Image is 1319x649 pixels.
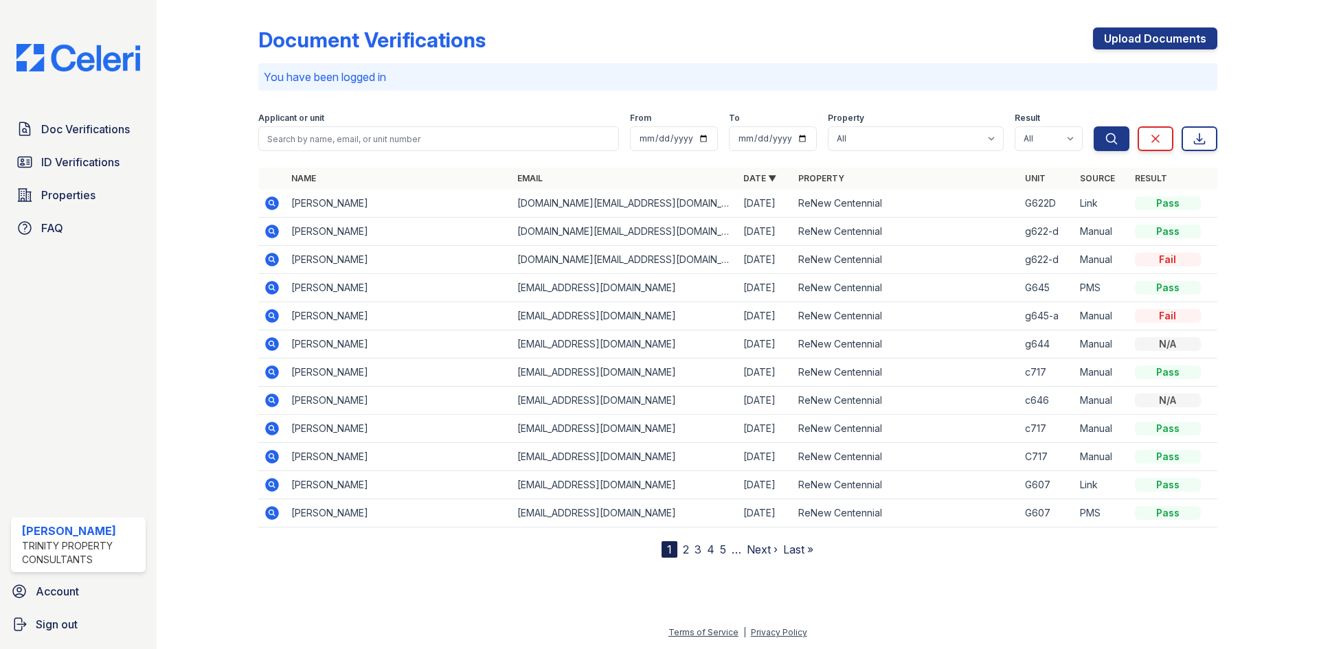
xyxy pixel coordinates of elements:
a: ID Verifications [11,148,146,176]
div: 1 [662,541,677,558]
td: [EMAIL_ADDRESS][DOMAIN_NAME] [512,471,738,499]
div: N/A [1135,394,1201,407]
td: [PERSON_NAME] [286,246,512,274]
div: Pass [1135,422,1201,435]
div: [PERSON_NAME] [22,523,140,539]
td: G607 [1019,471,1074,499]
div: Pass [1135,478,1201,492]
td: [DATE] [738,471,793,499]
td: ReNew Centennial [793,190,1019,218]
a: 3 [695,543,701,556]
div: Pass [1135,506,1201,520]
td: [DATE] [738,302,793,330]
td: [PERSON_NAME] [286,471,512,499]
td: Manual [1074,415,1129,443]
input: Search by name, email, or unit number [258,126,619,151]
a: Property [798,173,844,183]
iframe: chat widget [1261,594,1305,635]
label: Applicant or unit [258,113,324,124]
span: FAQ [41,220,63,236]
td: ReNew Centennial [793,443,1019,471]
td: [DATE] [738,274,793,302]
span: Sign out [36,616,78,633]
span: … [732,541,741,558]
a: Source [1080,173,1115,183]
td: [PERSON_NAME] [286,190,512,218]
span: Properties [41,187,95,203]
span: Doc Verifications [41,121,130,137]
td: ReNew Centennial [793,218,1019,246]
td: [PERSON_NAME] [286,274,512,302]
td: Manual [1074,218,1129,246]
td: g644 [1019,330,1074,358]
td: c646 [1019,387,1074,415]
td: Link [1074,471,1129,499]
td: ReNew Centennial [793,471,1019,499]
div: | [743,627,746,637]
td: [PERSON_NAME] [286,499,512,527]
td: G645 [1019,274,1074,302]
td: [DOMAIN_NAME][EMAIL_ADDRESS][DOMAIN_NAME] [512,246,738,274]
a: Unit [1025,173,1046,183]
a: Properties [11,181,146,209]
a: Email [517,173,543,183]
td: ReNew Centennial [793,274,1019,302]
label: From [630,113,651,124]
td: PMS [1074,274,1129,302]
td: Manual [1074,246,1129,274]
td: [EMAIL_ADDRESS][DOMAIN_NAME] [512,358,738,387]
label: To [729,113,740,124]
td: [DATE] [738,218,793,246]
div: Pass [1135,225,1201,238]
a: Name [291,173,316,183]
td: Manual [1074,330,1129,358]
td: g645-a [1019,302,1074,330]
td: [DATE] [738,499,793,527]
a: Sign out [5,611,151,638]
td: [EMAIL_ADDRESS][DOMAIN_NAME] [512,274,738,302]
a: Privacy Policy [751,627,807,637]
a: 4 [707,543,714,556]
div: Trinity Property Consultants [22,539,140,567]
td: [DATE] [738,358,793,387]
a: 5 [720,543,726,556]
a: Terms of Service [668,627,739,637]
div: Pass [1135,281,1201,295]
div: Pass [1135,196,1201,210]
span: ID Verifications [41,154,120,170]
div: Pass [1135,450,1201,464]
a: 2 [683,543,689,556]
td: [PERSON_NAME] [286,358,512,387]
img: CE_Logo_Blue-a8612792a0a2168367f1c8372b55b34899dd931a85d93a1a3d3e32e68fde9ad4.png [5,44,151,71]
td: [EMAIL_ADDRESS][DOMAIN_NAME] [512,302,738,330]
td: Link [1074,190,1129,218]
td: G607 [1019,499,1074,527]
td: [EMAIL_ADDRESS][DOMAIN_NAME] [512,499,738,527]
td: [PERSON_NAME] [286,387,512,415]
td: [EMAIL_ADDRESS][DOMAIN_NAME] [512,415,738,443]
div: Document Verifications [258,27,486,52]
td: [DATE] [738,330,793,358]
a: Last » [783,543,813,556]
td: Manual [1074,443,1129,471]
div: Fail [1135,253,1201,266]
td: [DOMAIN_NAME][EMAIL_ADDRESS][DOMAIN_NAME] [512,190,738,218]
a: Account [5,578,151,605]
a: Doc Verifications [11,115,146,143]
td: Manual [1074,387,1129,415]
label: Property [828,113,864,124]
td: [PERSON_NAME] [286,330,512,358]
td: c717 [1019,358,1074,387]
a: Result [1135,173,1167,183]
a: FAQ [11,214,146,242]
td: [EMAIL_ADDRESS][DOMAIN_NAME] [512,330,738,358]
td: [PERSON_NAME] [286,218,512,246]
a: Upload Documents [1093,27,1217,49]
td: ReNew Centennial [793,302,1019,330]
td: [DATE] [738,246,793,274]
td: g622-d [1019,218,1074,246]
a: Next › [747,543,778,556]
td: ReNew Centennial [793,358,1019,387]
div: Fail [1135,309,1201,323]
